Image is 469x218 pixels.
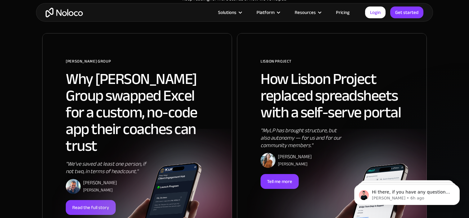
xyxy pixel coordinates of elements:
[249,8,287,16] div: Platform
[365,7,386,18] a: Login
[46,8,83,17] a: home
[261,57,403,71] div: Lisbon Project
[261,127,346,149] div: "MyLP has brought structure, but also autonomy — for us and for our community members."
[66,71,208,154] h2: Why [PERSON_NAME] Group swapped Excel for a custom, no-code app their coaches can trust
[287,8,328,16] div: Resources
[328,8,357,16] a: Pricing
[295,8,316,16] div: Resources
[345,172,469,215] iframe: Intercom notifications message
[390,7,423,18] a: Get started
[257,8,275,16] div: Platform
[218,8,236,16] div: Solutions
[210,8,249,16] div: Solutions
[66,57,208,71] div: [PERSON_NAME] Group
[261,71,403,121] h2: How Lisbon Project replaced spreadsheets with a self-serve portal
